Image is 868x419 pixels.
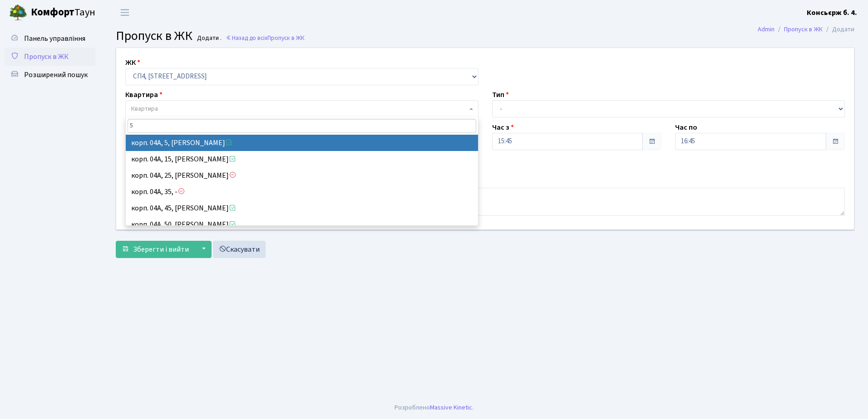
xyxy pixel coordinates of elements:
[5,29,95,48] a: Панель управління
[126,135,478,151] li: корп. 04А, 5, [PERSON_NAME]
[807,7,857,18] a: Консьєрж б. 4.
[395,403,473,413] div: Розроблено .
[784,24,823,34] a: Пропуск в ЖК
[24,34,85,44] span: Панель управління
[131,104,158,113] span: Квартира
[226,34,305,42] a: Назад до всіхПропуск в ЖК
[807,8,857,18] b: Консьєрж б. 4.
[116,27,192,45] span: Пропуск в ЖК
[126,167,478,184] li: корп. 04А, 25, [PERSON_NAME]
[24,52,69,62] span: Пропуск в ЖК
[5,66,95,84] a: Розширений пошук
[24,70,88,80] span: Розширений пошук
[213,241,266,258] a: Скасувати
[492,122,514,133] label: Час з
[195,34,222,42] small: Додати .
[116,241,195,258] button: Зберегти і вийти
[758,24,774,34] a: Admin
[125,57,140,68] label: ЖК
[31,5,74,19] b: Комфорт
[430,403,472,412] a: Massive Kinetic
[133,244,189,254] span: Зберегти і вийти
[744,20,868,39] nav: breadcrumb
[125,89,163,100] label: Квартира
[5,48,95,66] a: Пропуск в ЖК
[823,24,854,34] li: Додати
[675,122,697,133] label: Час по
[126,200,478,216] li: корп. 04А, 45, [PERSON_NAME]
[113,5,136,20] button: Переключити навігацію
[492,89,509,100] label: Тип
[267,34,305,42] span: Пропуск в ЖК
[31,5,95,20] span: Таун
[9,4,27,22] img: logo.png
[126,216,478,233] li: корп. 04А, 50, [PERSON_NAME]
[126,184,478,200] li: корп. 04А, 35, -
[126,151,478,167] li: корп. 04А, 15, [PERSON_NAME]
